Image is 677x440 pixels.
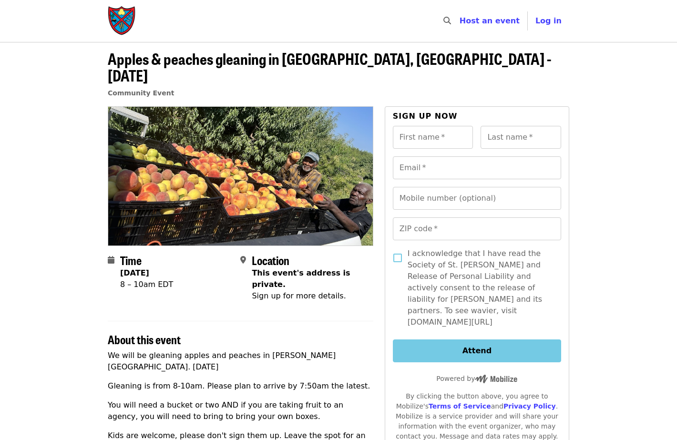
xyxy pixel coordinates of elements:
[120,252,142,268] span: Time
[443,16,451,25] i: search icon
[108,256,114,265] i: calendar icon
[460,16,520,25] a: Host an event
[252,291,346,300] span: Sign up for more details.
[393,126,473,149] input: First name
[436,375,517,382] span: Powered by
[252,252,289,268] span: Location
[481,126,561,149] input: Last name
[120,279,173,290] div: 8 – 10am EDT
[393,187,561,210] input: Mobile number (optional)
[503,402,556,410] a: Privacy Policy
[108,331,181,348] span: About this event
[457,10,464,32] input: Search
[108,89,174,97] a: Community Event
[475,375,517,383] img: Powered by Mobilize
[108,47,551,86] span: Apples & peaches gleaning in [GEOGRAPHIC_DATA], [GEOGRAPHIC_DATA] -[DATE]
[528,11,569,31] button: Log in
[408,248,554,328] span: I acknowledge that I have read the Society of St. [PERSON_NAME] and Release of Personal Liability...
[240,256,246,265] i: map-marker-alt icon
[535,16,562,25] span: Log in
[393,217,561,240] input: ZIP code
[429,402,491,410] a: Terms of Service
[108,399,373,422] p: You will need a bucket or two AND if you are taking fruit to an agency, you will need to bring to...
[108,380,373,392] p: Gleaning is from 8-10am. Please plan to arrive by 7:50am the latest.
[120,268,149,277] strong: [DATE]
[252,268,350,289] span: This event's address is private.
[393,112,458,121] span: Sign up now
[393,339,561,362] button: Attend
[393,156,561,179] input: Email
[108,350,373,373] p: We will be gleaning apples and peaches in [PERSON_NAME][GEOGRAPHIC_DATA]. [DATE]
[108,6,136,36] img: Society of St. Andrew - Home
[108,107,373,245] img: Apples & peaches gleaning in Mill Spring, NC -Monday organized by Society of St. Andrew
